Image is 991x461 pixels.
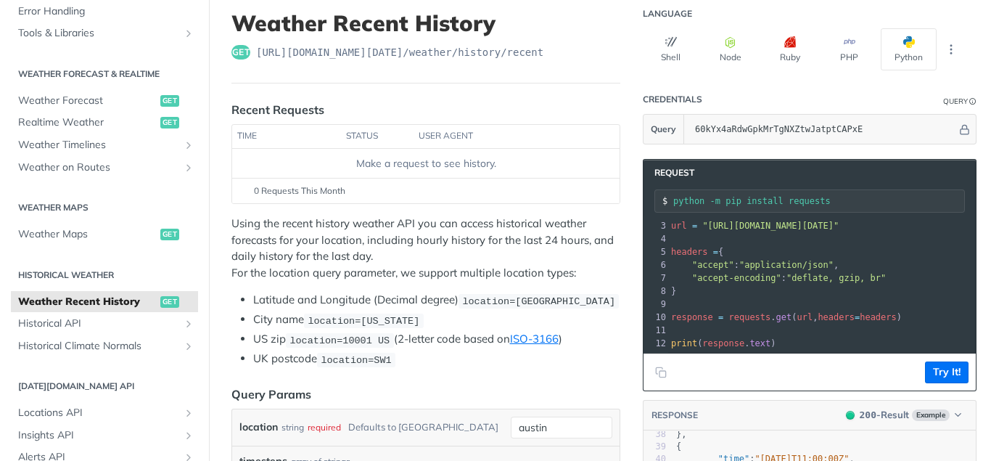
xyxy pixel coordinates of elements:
[860,409,876,420] span: 200
[462,295,615,306] span: location=[GEOGRAPHIC_DATA]
[18,428,179,443] span: Insights API
[943,96,976,107] div: QueryInformation
[160,117,179,128] span: get
[11,112,198,134] a: Realtime Weatherget
[18,339,179,354] span: Historical Climate Normals
[676,441,681,452] span: {
[18,94,157,108] span: Weather Forecast
[256,45,543,60] span: https://api.tomorrow.io/v4/weather/history/recent
[18,317,179,331] span: Historical API
[673,196,964,206] input: Request instructions
[643,441,666,453] div: 39
[860,312,897,322] span: headers
[11,1,198,23] a: Error Handling
[341,125,414,148] th: status
[183,407,194,419] button: Show subpages for Locations API
[11,157,198,179] a: Weather on RoutesShow subpages for Weather on Routes
[643,324,668,337] div: 11
[692,221,697,231] span: =
[18,160,179,175] span: Weather on Routes
[643,219,668,232] div: 3
[671,260,839,270] span: : ,
[729,312,771,322] span: requests
[643,428,666,441] div: 38
[11,90,198,112] a: Weather Forecastget
[643,272,668,285] div: 7
[671,273,886,283] span: :
[797,312,813,322] span: url
[702,221,839,231] span: "[URL][DOMAIN_NAME][DATE]"
[943,96,968,107] div: Query
[676,429,686,439] span: },
[253,351,620,367] li: UK postcode
[289,335,390,346] span: location=10001 US
[839,408,969,423] button: 200200-ResultExample
[183,340,194,352] button: Show subpages for Historical Climate Normals
[846,411,855,420] span: 200
[11,201,198,214] h2: Weather Maps
[238,156,614,171] div: Make a request to see history.
[671,286,676,296] span: }
[818,312,855,322] span: headers
[671,247,708,257] span: headers
[940,38,962,60] button: More Languages
[281,417,304,438] div: string
[231,10,620,36] h1: Weather Recent History
[11,291,198,313] a: Weather Recent Historyget
[702,338,744,348] span: response
[18,406,179,420] span: Locations API
[18,4,194,19] span: Error Handling
[671,312,713,322] span: response
[160,229,179,240] span: get
[643,285,668,298] div: 8
[11,68,198,81] h2: Weather Forecast & realtime
[702,28,758,70] button: Node
[160,95,179,107] span: get
[183,28,194,39] button: Show subpages for Tools & Libraries
[647,167,694,179] span: Request
[643,115,684,144] button: Query
[18,115,157,130] span: Realtime Weather
[183,430,194,441] button: Show subpages for Insights API
[11,224,198,245] a: Weather Mapsget
[11,23,198,44] a: Tools & LibrariesShow subpages for Tools & Libraries
[643,298,668,311] div: 9
[643,245,668,258] div: 5
[231,101,324,118] div: Recent Requests
[414,125,591,148] th: user agent
[183,162,194,174] button: Show subpages for Weather on Routes
[11,425,198,446] a: Insights APIShow subpages for Insights API
[348,417,498,438] div: Defaults to [GEOGRAPHIC_DATA]
[692,260,734,270] span: "accept"
[860,408,909,423] div: - Result
[643,94,702,105] div: Credentials
[643,311,668,324] div: 10
[643,28,699,70] button: Shell
[253,311,620,328] li: City name
[671,247,723,257] span: {
[231,45,250,60] span: get
[308,315,419,326] span: location=[US_STATE]
[643,232,668,245] div: 4
[231,385,311,403] div: Query Params
[11,269,198,282] h2: Historical Weather
[18,295,157,309] span: Weather Recent History
[643,337,668,350] div: 12
[160,296,179,308] span: get
[308,417,341,438] div: required
[231,216,620,281] p: Using the recent history weather API you can access historical weather forecasts for your locatio...
[713,247,718,257] span: =
[776,312,792,322] span: get
[925,362,969,383] button: Try It!
[945,43,958,56] svg: More ellipsis
[881,28,937,70] button: Python
[183,139,194,151] button: Show subpages for Weather Timelines
[253,292,620,309] li: Latitude and Longitude (Decimal degree)
[969,98,976,105] i: Information
[651,408,699,423] button: RESPONSE
[643,8,692,20] div: Language
[183,318,194,330] button: Show subpages for Historical API
[762,28,818,70] button: Ruby
[321,354,391,365] span: location=SW1
[688,115,957,144] input: apikey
